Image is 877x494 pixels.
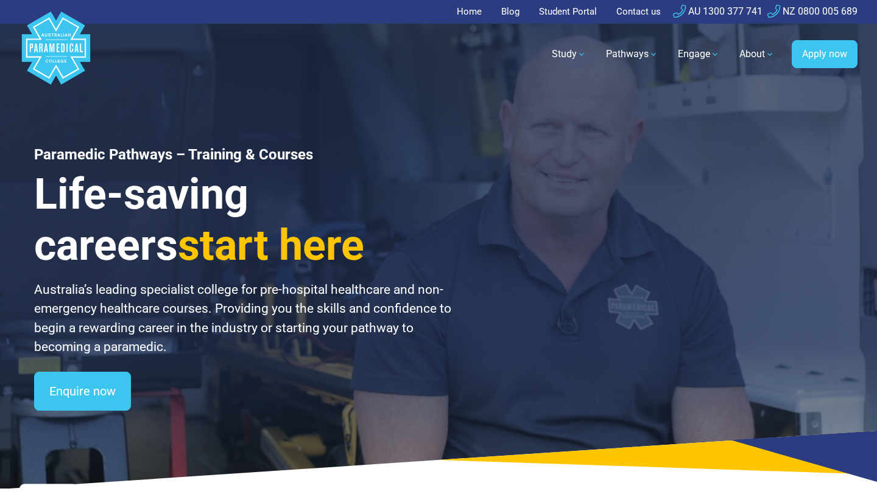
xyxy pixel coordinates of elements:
a: Australian Paramedical College [19,24,93,85]
a: AU 1300 377 741 [673,5,763,17]
a: Study [544,37,594,71]
a: Enquire now [34,372,131,411]
a: Apply now [792,40,858,68]
a: NZ 0800 005 689 [767,5,858,17]
a: Pathways [599,37,666,71]
p: Australia’s leading specialist college for pre-hospital healthcare and non-emergency healthcare c... [34,280,453,357]
span: start here [178,220,364,270]
a: Engage [671,37,727,71]
h1: Paramedic Pathways – Training & Courses [34,146,453,164]
a: About [732,37,782,71]
h3: Life-saving careers [34,169,453,271]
